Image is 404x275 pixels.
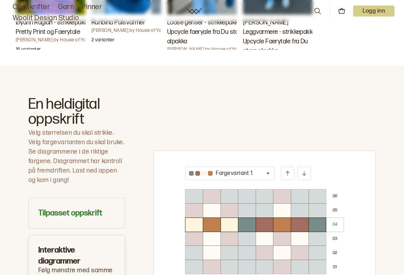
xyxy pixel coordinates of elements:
[28,128,125,185] p: Velg størrelsen du skal strikke. Velg fargevarianten du skal bruke. Se diagrammene i de riktige f...
[92,37,114,45] p: 2 varianter
[216,169,252,177] p: Fargevariant 1
[186,8,202,14] a: Woolit
[333,250,338,256] p: 0 2
[243,18,322,56] h3: [PERSON_NAME] Leggvarmere - strikkepakke i Upcycle Faerytale fra Du store alpakka
[167,18,246,46] h3: Loose genser - strikkepakke i Upcycle faeryale fra Du store alpakka
[38,245,115,267] h3: Interaktive diagrammer
[333,222,338,227] p: 0 4
[58,2,74,13] a: Garn
[82,2,102,13] a: Pinner
[185,167,275,180] button: Fargevariant 1
[333,264,337,270] p: 0 1
[167,46,246,53] h4: [PERSON_NAME] by House of Yarn
[353,6,395,17] button: User dropdown
[16,46,41,54] p: 16 varianter
[333,208,338,213] p: 0 5
[92,28,170,34] h4: [PERSON_NAME] by House of Yarn
[333,193,338,199] p: 0 6
[38,208,115,219] h3: Tilpasset oppskrift
[16,37,95,43] h4: [PERSON_NAME] by House of Yarn
[16,18,95,37] h3: Øyunn Raglan - strikkepakke i Pretty Print og Faerytale
[28,97,125,127] h2: En heldigital oppskrift
[13,13,79,24] a: Woolit Design Studio
[333,236,338,242] p: 0 3
[353,6,395,17] p: Logg inn
[13,2,50,13] a: Oppskrifter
